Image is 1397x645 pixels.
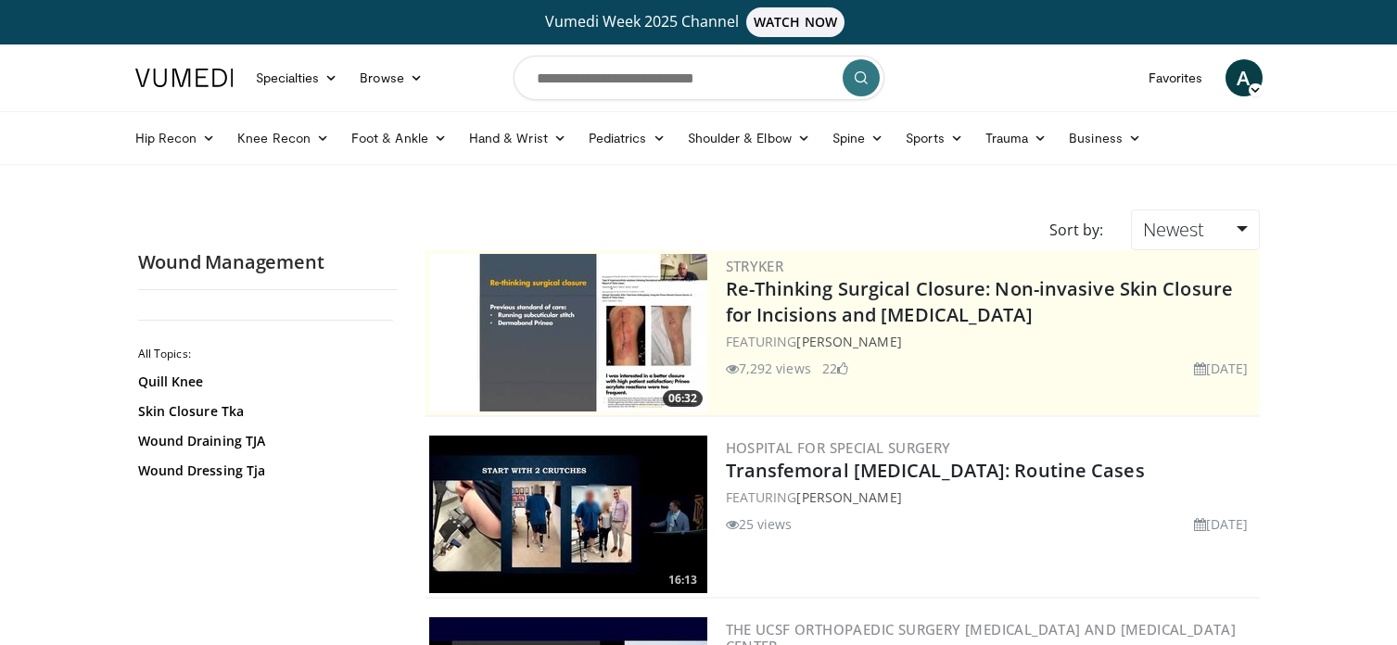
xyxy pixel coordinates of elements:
[895,120,974,157] a: Sports
[349,59,434,96] a: Browse
[429,254,707,411] a: 06:32
[726,257,784,275] a: Stryker
[138,347,393,361] h2: All Topics:
[429,436,707,593] img: 200505a6-07c1-4328-984f-f29f0448ea4a.300x170_q85_crop-smart_upscale.jpg
[726,332,1256,351] div: FEATURING
[1035,209,1117,250] div: Sort by:
[726,514,793,534] li: 25 views
[1137,59,1214,96] a: Favorites
[138,432,388,450] a: Wound Draining TJA
[1058,120,1152,157] a: Business
[138,250,398,274] h2: Wound Management
[578,120,677,157] a: Pediatrics
[726,276,1234,327] a: Re-Thinking Surgical Closure: Non-invasive Skin Closure for Incisions and [MEDICAL_DATA]
[138,402,388,421] a: Skin Closure Tka
[124,120,227,157] a: Hip Recon
[429,436,707,593] a: 16:13
[796,488,901,506] a: [PERSON_NAME]
[1194,514,1249,534] li: [DATE]
[1143,217,1204,242] span: Newest
[822,359,848,378] li: 22
[821,120,895,157] a: Spine
[1226,59,1263,96] a: A
[1131,209,1259,250] a: Newest
[1194,359,1249,378] li: [DATE]
[340,120,458,157] a: Foot & Ankle
[138,7,1260,37] a: Vumedi Week 2025 ChannelWATCH NOW
[726,458,1145,483] a: Transfemoral [MEDICAL_DATA]: Routine Cases
[245,59,349,96] a: Specialties
[677,120,821,157] a: Shoulder & Elbow
[138,373,388,391] a: Quill Knee
[135,69,234,87] img: VuMedi Logo
[138,462,388,480] a: Wound Dressing Tja
[458,120,578,157] a: Hand & Wrist
[514,56,884,100] input: Search topics, interventions
[429,254,707,411] img: f1f532c3-0ef6-42d5-913a-00ff2bbdb663.300x170_q85_crop-smart_upscale.jpg
[663,572,703,588] span: 16:13
[726,359,811,378] li: 7,292 views
[726,438,951,457] a: Hospital for Special Surgery
[663,390,703,407] span: 06:32
[226,120,340,157] a: Knee Recon
[746,7,845,37] span: WATCH NOW
[974,120,1059,157] a: Trauma
[726,487,1256,507] div: FEATURING
[796,333,901,350] a: [PERSON_NAME]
